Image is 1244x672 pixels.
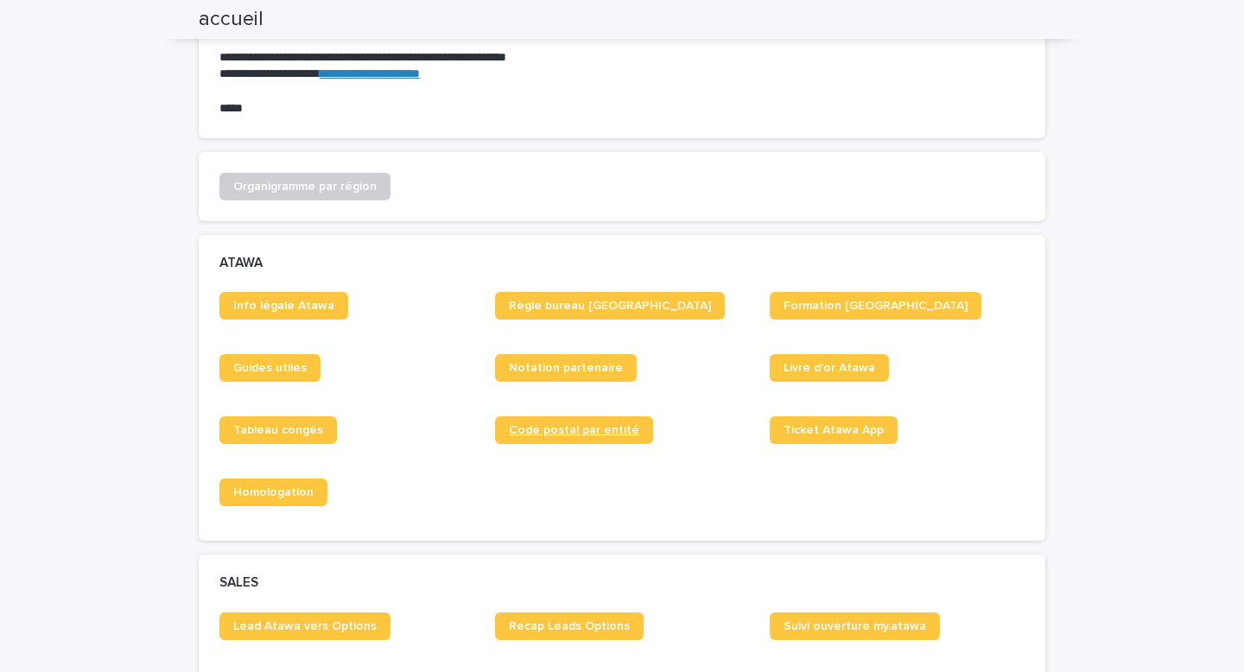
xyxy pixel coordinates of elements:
a: Tableau congés [219,416,337,444]
a: Lead Atawa vers Options [219,612,390,640]
a: Formation [GEOGRAPHIC_DATA] [770,292,981,320]
a: Code postal par entité [495,416,653,444]
span: Homologation [233,486,314,498]
a: Règle bureau [GEOGRAPHIC_DATA] [495,292,725,320]
span: Code postal par entité [509,424,639,436]
a: Info légale Atawa [219,292,348,320]
span: Info légale Atawa [233,300,334,312]
span: Livre d'or Atawa [784,362,875,374]
h2: ATAWA [219,256,263,271]
span: Ticket Atawa App [784,424,884,436]
span: Tableau congés [233,424,323,436]
a: Livre d'or Atawa [770,354,889,382]
span: Guides utiles [233,362,307,374]
a: Ticket Atawa App [770,416,898,444]
a: Recap Leads Options [495,612,644,640]
h2: accueil [199,7,263,32]
a: Notation partenaire [495,354,637,382]
a: Suivi ouverture my.atawa [770,612,940,640]
a: Homologation [219,479,327,506]
h2: SALES [219,575,258,591]
span: Organigramme par région [233,181,377,193]
a: Guides utiles [219,354,321,382]
span: Recap Leads Options [509,620,630,632]
span: Lead Atawa vers Options [233,620,377,632]
span: Formation [GEOGRAPHIC_DATA] [784,300,968,312]
span: Règle bureau [GEOGRAPHIC_DATA] [509,300,711,312]
span: Notation partenaire [509,362,623,374]
span: Suivi ouverture my.atawa [784,620,926,632]
a: Organigramme par région [219,173,390,200]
